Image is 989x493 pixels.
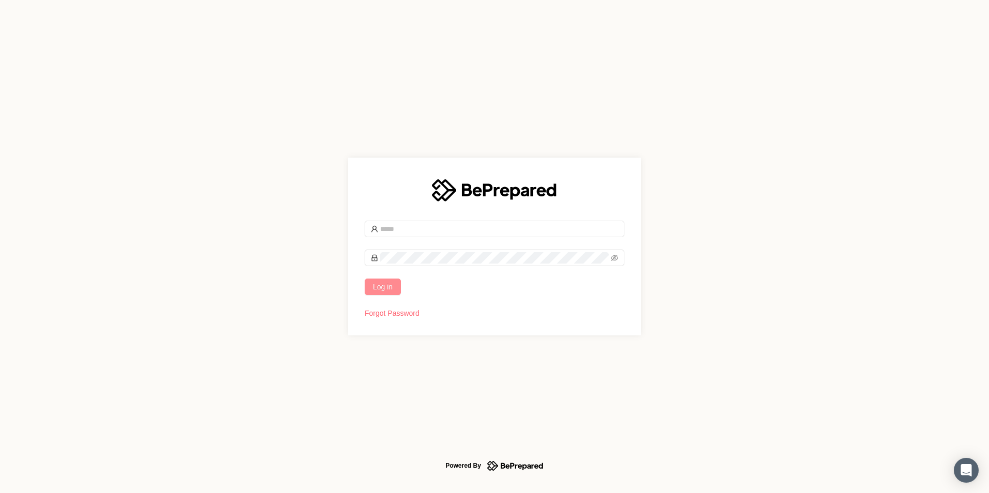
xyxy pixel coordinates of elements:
[371,254,378,261] span: lock
[445,459,481,472] div: Powered By
[365,279,401,295] button: Log in
[611,254,618,261] span: eye-invisible
[954,458,979,483] div: Open Intercom Messenger
[373,281,393,292] span: Log in
[365,309,419,317] a: Forgot Password
[371,225,378,233] span: user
